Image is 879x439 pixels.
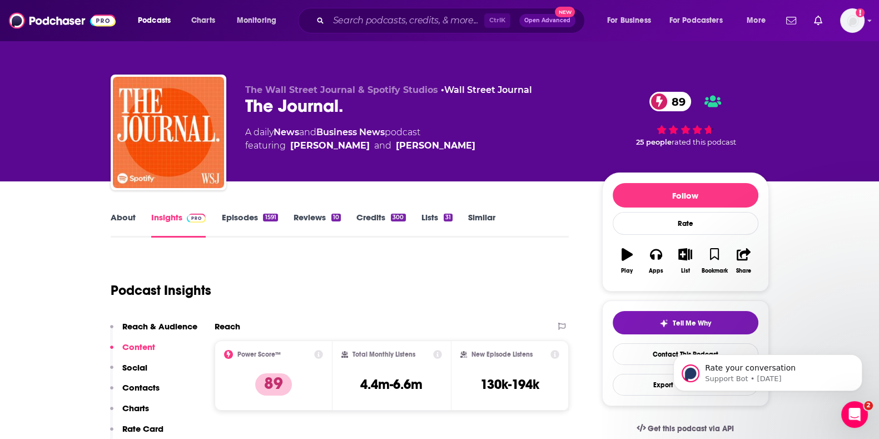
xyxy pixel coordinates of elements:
[840,8,865,33] img: User Profile
[669,13,723,28] span: For Podcasters
[468,212,495,238] a: Similar
[356,212,405,238] a: Credits300
[649,268,663,274] div: Apps
[122,382,160,393] p: Contacts
[110,403,149,423] button: Charts
[736,268,751,274] div: Share
[138,13,171,28] span: Podcasts
[221,212,277,238] a: Episodes1591
[602,85,769,154] div: 89 25 peoplerated this podcast
[299,127,316,137] span: and
[237,13,276,28] span: Monitoring
[672,138,736,146] span: rated this podcast
[864,401,873,410] span: 2
[274,127,299,137] a: News
[613,241,642,281] button: Play
[237,351,281,358] h2: Power Score™
[671,241,699,281] button: List
[555,7,575,17] span: New
[229,12,291,29] button: open menu
[294,212,341,238] a: Reviews10
[122,342,155,352] p: Content
[110,342,155,362] button: Content
[613,343,758,365] a: Contact This Podcast
[613,212,758,235] div: Rate
[662,12,739,29] button: open menu
[110,382,160,403] button: Contacts
[113,77,224,188] img: The Journal.
[245,126,475,152] div: A daily podcast
[840,8,865,33] span: Logged in as AlkaNara
[110,321,197,342] button: Reach & Audience
[810,11,827,30] a: Show notifications dropdown
[290,139,370,152] a: Kate Linebaugh
[245,85,438,95] span: The Wall Street Journal & Spotify Studios
[245,139,475,152] span: featuring
[636,138,672,146] span: 25 people
[471,351,533,358] h2: New Episode Listens
[729,241,758,281] button: Share
[782,11,801,30] a: Show notifications dropdown
[856,8,865,17] svg: Add a profile image
[621,268,633,274] div: Play
[649,92,691,111] a: 89
[396,139,475,152] a: Ryan Knutson
[701,268,727,274] div: Bookmark
[607,13,651,28] span: For Business
[111,282,211,299] h1: Podcast Insights
[122,423,163,434] p: Rate Card
[599,12,665,29] button: open menu
[673,319,711,328] span: Tell Me Why
[374,139,391,152] span: and
[700,241,729,281] button: Bookmark
[648,424,734,433] span: Get this podcast via API
[215,321,240,332] h2: Reach
[661,92,691,111] span: 89
[187,214,206,223] img: Podchaser Pro
[524,18,570,23] span: Open Advanced
[111,212,136,238] a: About
[681,268,690,274] div: List
[122,321,197,332] p: Reach & Audience
[840,8,865,33] button: Show profile menu
[191,13,215,28] span: Charts
[122,362,147,373] p: Social
[642,241,671,281] button: Apps
[657,331,879,409] iframe: Intercom notifications message
[747,13,766,28] span: More
[441,85,532,95] span: •
[263,214,277,221] div: 1591
[316,127,385,137] a: Business News
[360,376,423,393] h3: 4.4m-6.6m
[329,12,484,29] input: Search podcasts, credits, & more...
[739,12,779,29] button: open menu
[352,351,415,358] h2: Total Monthly Listens
[480,376,539,393] h3: 130k-194k
[110,362,147,383] button: Social
[122,403,149,413] p: Charts
[9,10,116,31] img: Podchaser - Follow, Share and Rate Podcasts
[613,311,758,334] button: tell me why sparkleTell Me Why
[841,401,868,428] iframe: Intercom live chat
[391,214,405,221] div: 300
[444,214,453,221] div: 31
[613,183,758,208] button: Follow
[484,13,510,28] span: Ctrl K
[659,319,668,328] img: tell me why sparkle
[444,85,532,95] a: Wall Street Journal
[184,12,222,29] a: Charts
[519,14,575,27] button: Open AdvancedNew
[613,374,758,396] button: Export One-Sheet
[255,373,292,396] p: 89
[421,212,453,238] a: Lists31
[151,212,206,238] a: InsightsPodchaser Pro
[331,214,341,221] div: 10
[130,12,185,29] button: open menu
[309,8,595,33] div: Search podcasts, credits, & more...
